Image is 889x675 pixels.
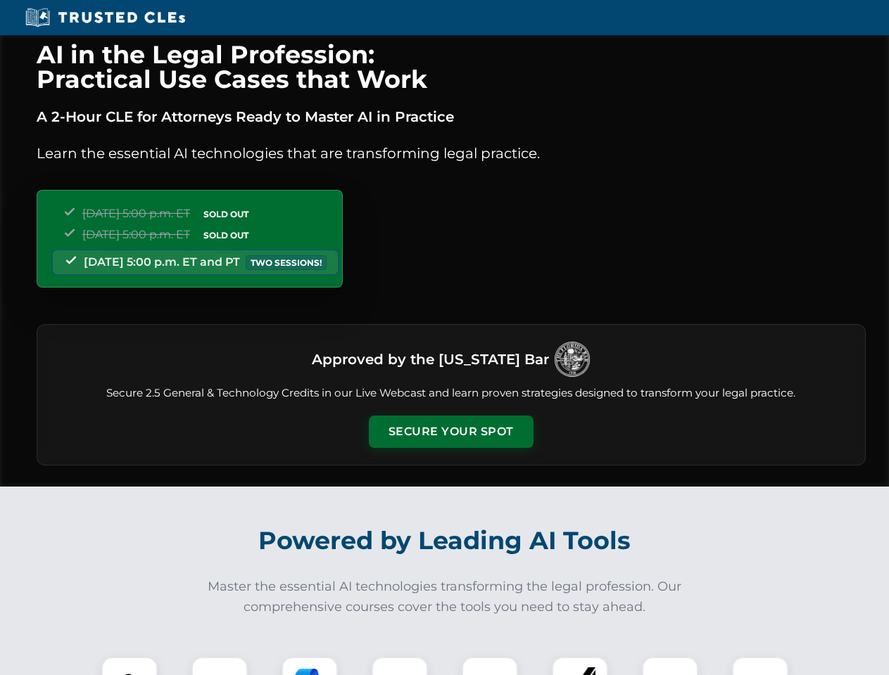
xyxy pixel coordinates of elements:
h1: AI in the Legal Profession: Practical Use Cases that Work [37,42,866,91]
h3: Approved by the [US_STATE] Bar [312,347,549,372]
img: Trusted CLEs [21,7,189,28]
p: Master the essential AI technologies transforming the legal profession. Our comprehensive courses... [198,577,691,617]
h2: Powered by Leading AI Tools [55,516,835,565]
button: Secure Your Spot [369,416,534,448]
p: Learn the essential AI technologies that are transforming legal practice. [37,142,866,165]
span: SOLD OUT [198,228,253,243]
span: [DATE] 5:00 p.m. ET [82,207,190,220]
p: A 2-Hour CLE for Attorneys Ready to Master AI in Practice [37,105,866,128]
span: [DATE] 5:00 p.m. ET [82,228,190,241]
span: SOLD OUT [198,207,253,221]
img: Logo [555,342,590,377]
p: Secure 2.5 General & Technology Credits in our Live Webcast and learn proven strategies designed ... [54,385,848,401]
